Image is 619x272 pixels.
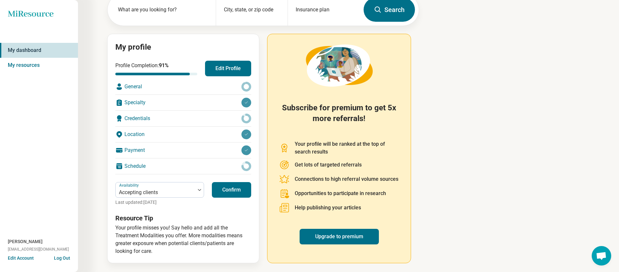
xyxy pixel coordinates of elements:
[300,229,379,244] a: Upgrade to premium
[592,246,611,266] a: Open chat
[8,255,34,262] button: Edit Account
[115,62,197,75] div: Profile Completion:
[115,224,251,255] p: Your profile misses you! Say hello and add all the Treatment Modalities you offer. More modalitie...
[115,214,251,223] h3: Resource Tip
[295,190,386,197] p: Opportunities to participate in research
[295,161,362,169] p: Get lots of targeted referrals
[279,103,399,132] h2: Subscribe for premium to get 5x more referrals!
[119,183,140,188] label: Availability
[115,79,251,94] div: General
[54,255,70,260] button: Log Out
[295,175,398,183] p: Connections to high referral volume sources
[8,246,69,252] span: [EMAIL_ADDRESS][DOMAIN_NAME]
[295,140,399,156] p: Your profile will be ranked at the top of search results
[159,62,169,68] span: 91 %
[115,42,251,53] h2: My profile
[212,182,251,198] button: Confirm
[8,238,43,245] span: [PERSON_NAME]
[115,95,251,110] div: Specialty
[118,6,208,14] label: What are you looking for?
[115,199,204,206] p: Last updated: [DATE]
[115,142,251,158] div: Payment
[115,111,251,126] div: Credentials
[295,204,361,212] p: Help publishing your articles
[115,158,251,174] div: Schedule
[115,127,251,142] div: Location
[205,61,251,76] button: Edit Profile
